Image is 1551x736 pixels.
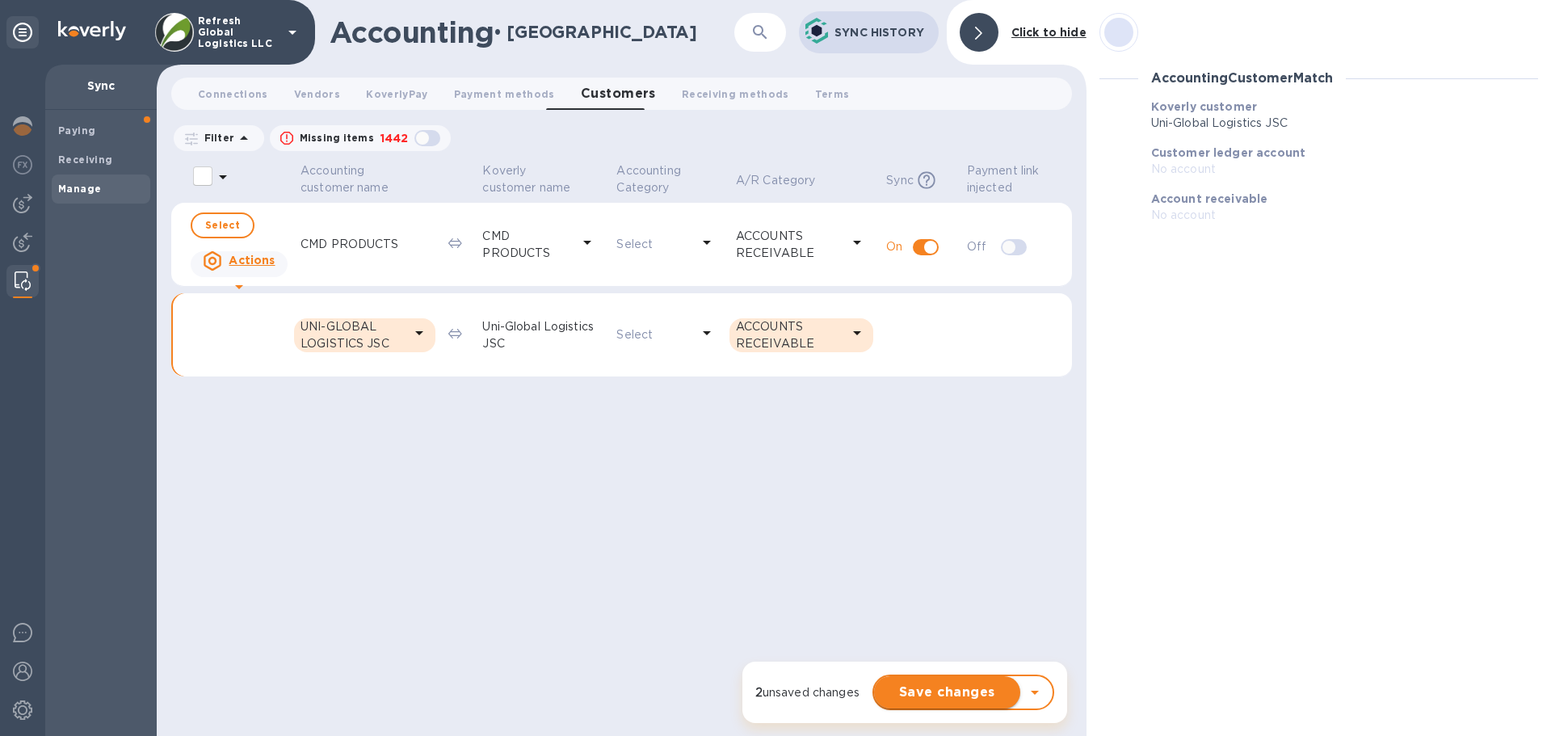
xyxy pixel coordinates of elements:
p: Uni-Global Logistics JSC [1151,115,1538,132]
b: Paying [58,124,95,137]
span: Accounting Category [616,162,723,196]
p: UNI-GLOBAL LOGISTICS JSC [301,318,403,352]
span: KoverlyPay [366,86,427,103]
b: Manage [58,183,101,195]
p: Filter [198,131,234,145]
p: CMD PRODUCTS [482,228,571,262]
p: Sync [886,172,914,189]
p: Missing items [300,131,374,145]
span: Payment link injected [967,162,1066,196]
p: Koverly customer name [482,162,582,196]
p: No account [1151,207,1538,224]
b: Receiving [58,154,113,166]
p: ACCOUNTS RECEIVABLE [736,318,841,352]
h3: Accounting Customer Match [1151,71,1333,86]
span: Terms [815,86,850,103]
p: Refresh Global Logistics LLC [198,15,279,49]
p: On [886,238,903,255]
p: Select [616,236,691,253]
p: ACCOUNTS RECEIVABLE [736,228,841,262]
span: Accounting customer name [301,162,435,196]
p: Uni-Global Logistics JSC [482,318,603,352]
strong: 2 [755,686,763,699]
p: 1442 [380,130,409,147]
p: No account [1151,161,1538,178]
p: unsaved change s [755,684,860,701]
b: Click to hide [1011,26,1087,39]
img: Logo [58,21,126,40]
span: Customers [581,82,656,105]
p: Accounting customer name [301,162,414,196]
div: Unpin categories [6,16,39,48]
p: Sync [58,78,144,94]
span: Select [205,216,240,235]
p: A/R Category [736,172,816,189]
h2: • [GEOGRAPHIC_DATA] [494,22,697,42]
b: Koverly customer [1151,100,1257,113]
img: Foreign exchange [13,155,32,175]
p: Payment link injected [967,162,1045,196]
u: Actions [229,254,275,267]
span: Connections [198,86,268,103]
span: Save changes [887,683,1007,702]
span: Koverly customer name [482,162,603,196]
p: Select [616,326,691,343]
button: Select [191,212,254,238]
h1: Accounting [330,15,494,49]
b: Customer ledger account [1151,146,1305,159]
span: Receiving methods [682,86,789,103]
span: Sync [886,172,954,189]
p: Accounting Category [616,162,702,196]
span: Vendors [294,86,340,103]
span: A/R Category [736,172,837,189]
p: Off [967,238,991,255]
p: Sync History [834,24,926,40]
b: Account receivable [1151,192,1268,205]
button: Missing items1442 [270,125,451,151]
button: Save changes [874,676,1020,709]
span: Payment methods [454,86,555,103]
p: CMD PRODUCTS [301,236,435,253]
